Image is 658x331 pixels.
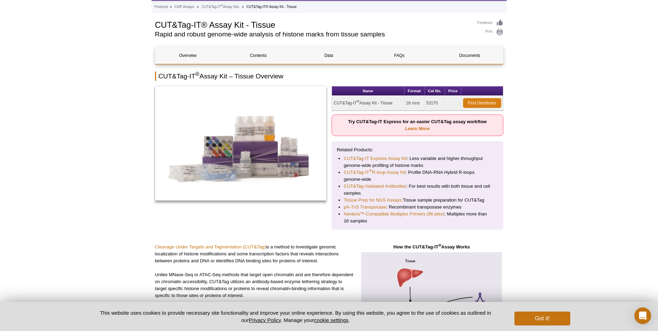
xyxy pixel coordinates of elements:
[437,47,502,64] a: Documents
[344,155,491,169] li: : Less variable and higher-throughput genome-wide profiling of histone marks
[344,183,491,197] li: : For best results with both tissue and cell samples
[296,47,361,64] a: Data
[337,146,498,153] p: Related Products:
[314,317,348,323] button: cookie settings
[246,5,297,9] li: CUT&Tag-IT® Assay Kit - Tissue
[88,309,503,324] p: This website uses cookies to provide necessary site functionality and improve your online experie...
[155,19,470,29] h1: CUT&Tag-IT® Assay Kit - Tissue
[155,271,355,299] p: Unlike MNase-Seq or ATAC-Seq methods that target open chromatin and are therefore dependent on ch...
[438,243,441,247] sup: ®
[155,86,327,201] img: CUT&Tag-IT Assay Kit - Tissue
[344,211,444,218] a: Nextera™-Compatible Multiplex Primers (96 plex)
[634,307,651,324] div: Open Intercom Messenger
[174,4,194,10] a: ChIP Assays
[242,5,244,9] li: »
[425,86,445,96] th: Cat No.
[332,96,404,111] td: CUT&Tag-IT Assay Kit - Tissue
[249,317,281,323] a: Privacy Policy
[197,5,199,9] li: »
[170,5,172,9] li: »
[344,204,386,211] a: pA-Tn5 Transposase
[155,47,221,64] a: Overview
[221,4,223,7] sup: ®
[344,211,491,224] li: : Multiplex more than 16 samples
[404,86,425,96] th: Format
[348,119,487,131] strong: Try CUT&Tag-IT Express for an easier CUT&Tag assay workflow
[226,47,291,64] a: Contents
[463,98,501,108] a: Find Distributor
[155,244,266,249] a: Cleavage Under Targets and Tagmentation (CUT&Tag)
[155,244,355,264] p: is a method to investigate genomic localization of histone modifications and some transcription f...
[477,19,503,27] a: Feedback
[344,169,491,183] li: : Profile DNA-RNA Hybrid R-loops genome-wide
[393,244,470,249] strong: How the CUT&Tag-IT Assay Works
[344,169,405,176] a: CUT&Tag-IT®R-loop Assay Kit
[332,86,404,96] th: Name
[344,183,406,190] a: CUT&Tag-Validated Antibodies
[344,197,491,204] li: Tissue sample preparation for CUT&Tag
[357,100,359,103] sup: ®
[195,71,199,77] sup: ®
[155,71,503,81] h2: CUT&Tag-IT Assay Kit – Tissue Overview
[404,96,425,111] td: 16 rxns
[445,86,461,96] th: Price
[425,96,445,111] td: 53170
[344,204,491,211] li: : Recombinant transposase enzymes
[155,4,168,10] a: Products
[202,4,239,10] a: CUT&Tag-IT®Assay Kits
[369,169,372,173] sup: ®
[514,312,570,325] button: Got it!
[405,126,430,131] a: Learn More
[155,31,470,37] h2: Rapid and robust genome-wide analysis of histone marks from tissue samples
[477,28,503,36] a: Print
[344,197,403,204] a: Tissue Prep for NGS Assays:
[367,47,432,64] a: FAQs
[344,155,407,162] a: CUT&Tag-IT Express Assay Kit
